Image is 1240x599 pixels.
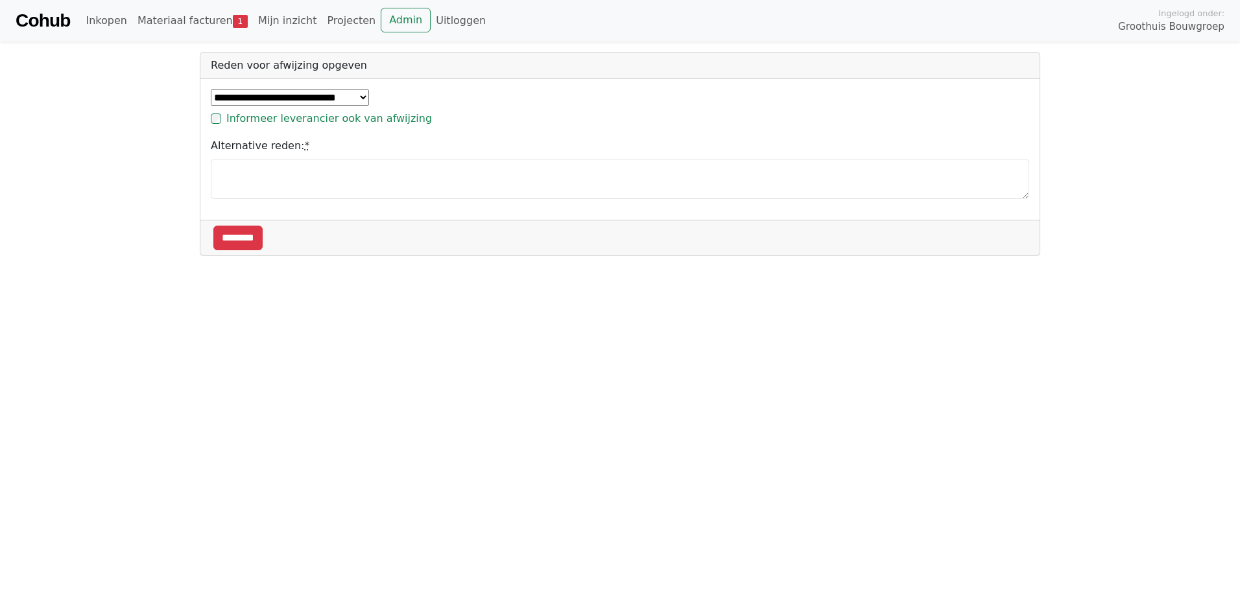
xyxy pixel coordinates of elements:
[1158,7,1224,19] span: Ingelogd onder:
[253,8,322,34] a: Mijn inzicht
[211,138,309,154] label: Alternative reden:
[322,8,381,34] a: Projecten
[431,8,491,34] a: Uitloggen
[80,8,132,34] a: Inkopen
[16,5,70,36] a: Cohub
[1118,19,1224,34] span: Groothuis Bouwgroep
[304,139,309,152] abbr: required
[200,53,1040,79] div: Reden voor afwijzing opgeven
[226,111,432,126] label: Informeer leverancier ook van afwijzing
[132,8,253,34] a: Materiaal facturen1
[233,15,248,28] span: 1
[381,8,431,32] a: Admin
